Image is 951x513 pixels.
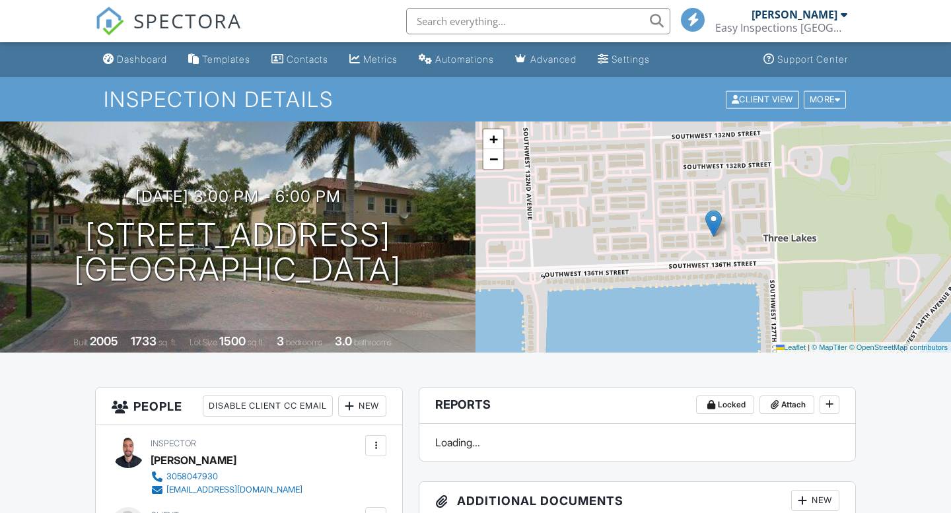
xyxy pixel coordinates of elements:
[135,188,341,205] h3: [DATE] 3:00 pm - 6:00 pm
[715,21,847,34] div: Easy Inspections USA
[219,334,246,348] div: 1500
[74,218,402,288] h1: [STREET_ADDRESS] [GEOGRAPHIC_DATA]
[287,53,328,65] div: Contacts
[812,343,847,351] a: © MapTiler
[338,395,386,417] div: New
[483,149,503,169] a: Zoom out
[808,343,810,351] span: |
[354,337,392,347] span: bathrooms
[483,129,503,149] a: Zoom in
[592,48,655,72] a: Settings
[202,53,250,65] div: Templates
[726,90,799,108] div: Client View
[131,334,157,348] div: 1733
[335,334,352,348] div: 3.0
[151,450,236,470] div: [PERSON_NAME]
[530,53,577,65] div: Advanced
[117,53,167,65] div: Dashboard
[183,48,256,72] a: Templates
[406,8,670,34] input: Search everything...
[90,334,118,348] div: 2005
[510,48,582,72] a: Advanced
[166,485,302,495] div: [EMAIL_ADDRESS][DOMAIN_NAME]
[849,343,948,351] a: © OpenStreetMap contributors
[363,53,398,65] div: Metrics
[133,7,242,34] span: SPECTORA
[724,94,802,104] a: Client View
[804,90,847,108] div: More
[151,438,196,448] span: Inspector
[151,483,302,496] a: [EMAIL_ADDRESS][DOMAIN_NAME]
[73,337,88,347] span: Built
[98,48,172,72] a: Dashboard
[151,470,302,483] a: 3058047930
[266,48,334,72] a: Contacts
[705,210,722,237] img: Marker
[489,151,498,167] span: −
[776,343,806,351] a: Leaflet
[190,337,217,347] span: Lot Size
[777,53,848,65] div: Support Center
[286,337,322,347] span: bedrooms
[413,48,499,72] a: Automations (Basic)
[435,53,494,65] div: Automations
[489,131,498,147] span: +
[277,334,284,348] div: 3
[248,337,264,347] span: sq.ft.
[95,18,242,46] a: SPECTORA
[612,53,650,65] div: Settings
[95,7,124,36] img: The Best Home Inspection Software - Spectora
[344,48,403,72] a: Metrics
[758,48,853,72] a: Support Center
[203,395,333,417] div: Disable Client CC Email
[166,471,218,482] div: 3058047930
[96,388,402,425] h3: People
[158,337,177,347] span: sq. ft.
[791,490,839,511] div: New
[104,88,847,111] h1: Inspection Details
[752,8,837,21] div: [PERSON_NAME]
